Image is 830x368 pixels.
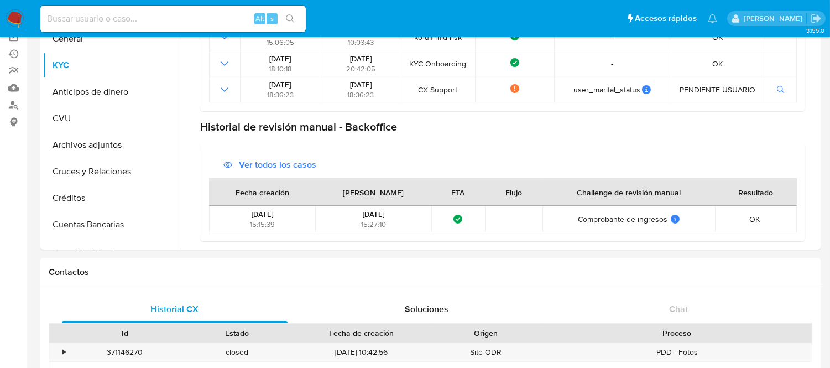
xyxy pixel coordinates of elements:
button: CVU [43,105,181,132]
div: 371146270 [69,343,181,361]
span: s [270,13,274,24]
div: Id [76,328,173,339]
button: General [43,25,181,52]
div: [DATE] 10:42:56 [293,343,430,361]
div: Estado [189,328,285,339]
h1: Contactos [49,267,812,278]
button: Créditos [43,185,181,211]
div: Fecha de creación [301,328,422,339]
button: KYC [43,52,181,79]
button: Datos Modificados [43,238,181,265]
div: closed [181,343,293,361]
span: 3.155.0 [806,26,824,35]
button: Cruces y Relaciones [43,158,181,185]
button: Anticipos de dinero [43,79,181,105]
div: Proceso [550,328,804,339]
span: Soluciones [405,303,448,315]
a: Notificaciones [708,14,717,23]
div: Origen [437,328,534,339]
span: Alt [255,13,264,24]
button: Archivos adjuntos [43,132,181,158]
span: Historial CX [150,303,199,315]
button: Cuentas Bancarias [43,211,181,238]
span: Accesos rápidos [635,13,697,24]
div: PDD - Fotos [542,343,812,361]
input: Buscar usuario o caso... [40,12,306,26]
div: • [62,347,65,357]
div: Site ODR [430,343,542,361]
button: search-icon [279,11,301,27]
span: Chat [669,303,688,315]
a: Salir [810,13,822,24]
p: zoe.breuer@mercadolibre.com [744,13,806,24]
